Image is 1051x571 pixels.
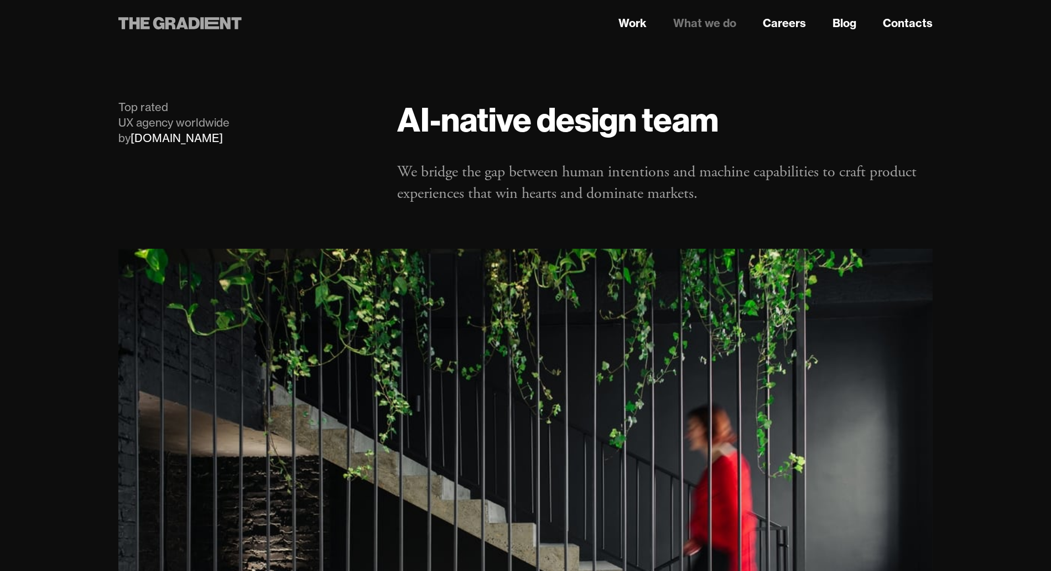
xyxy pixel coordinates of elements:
[397,161,933,205] p: We bridge the gap between human intentions and machine capabilities to craft product experiences ...
[833,15,856,32] a: Blog
[883,15,933,32] a: Contacts
[763,15,806,32] a: Careers
[673,15,736,32] a: What we do
[397,99,933,139] h1: AI-native design team
[618,15,647,32] a: Work
[131,131,223,145] a: [DOMAIN_NAME]
[118,99,375,146] div: Top rated UX agency worldwide by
